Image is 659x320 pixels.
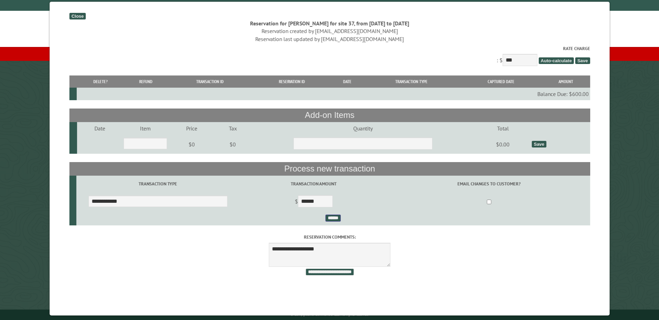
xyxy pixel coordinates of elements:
td: Date [77,122,123,135]
td: $0.00 [475,135,530,154]
td: Quantity [250,122,475,135]
label: Transaction Type [77,181,238,187]
div: Close [69,13,85,19]
label: Reservation comments: [69,234,590,240]
th: Add-on Items [69,109,590,122]
div: Reservation for [PERSON_NAME] for site 37, from [DATE] to [DATE] [69,19,590,27]
div: Reservation created by [EMAIL_ADDRESS][DOMAIN_NAME] [69,27,590,35]
div: Reservation last updated by [EMAIL_ADDRESS][DOMAIN_NAME] [69,35,590,43]
span: Auto-calculate [538,57,574,64]
td: Balance Due: $600.00 [77,88,590,100]
th: Transaction Type [362,75,460,88]
td: Total [475,122,530,135]
th: Delete? [77,75,124,88]
label: Email changes to customer? [389,181,589,187]
th: Captured Date [460,75,542,88]
td: $ [239,192,388,212]
td: $0 [215,135,250,154]
small: © Campground Commander LLC. All rights reserved. [290,312,369,317]
label: Rate Charge [69,45,590,52]
th: Date [332,75,362,88]
td: Item [123,122,168,135]
td: Tax [215,122,250,135]
div: : $ [69,45,590,68]
th: Amount [542,75,590,88]
label: Transaction Amount [240,181,387,187]
th: Process new transaction [69,162,590,175]
th: Transaction ID [168,75,252,88]
td: $0 [168,135,215,154]
th: Refund [124,75,168,88]
th: Reservation ID [252,75,332,88]
td: Price [168,122,215,135]
div: Save [532,141,546,147]
span: Save [575,57,590,64]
